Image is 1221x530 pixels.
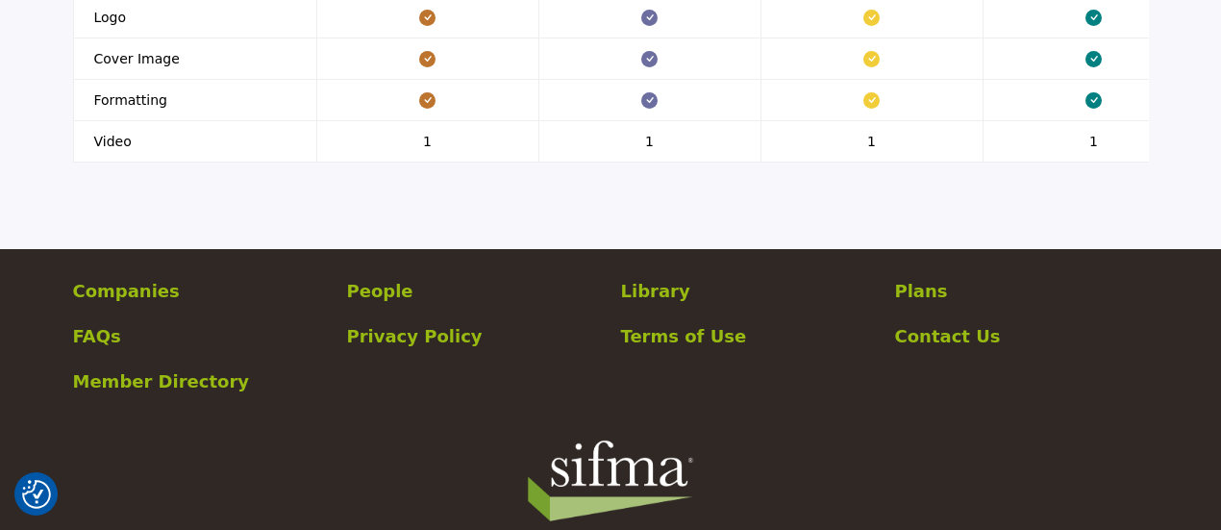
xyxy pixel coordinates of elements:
[895,323,1149,349] a: Contact Us
[524,433,697,528] img: No Site Logo
[73,80,316,121] th: Formatting
[423,134,432,149] span: 1
[22,480,51,509] img: Revisit consent button
[347,323,601,349] a: Privacy Policy
[1089,134,1098,149] span: 1
[22,480,51,509] button: Consent Preferences
[347,278,601,304] a: People
[867,134,876,149] span: 1
[73,121,316,163] th: Video
[895,278,1149,304] a: Plans
[73,368,327,394] a: Member Directory
[73,38,316,80] th: Cover Image
[73,278,327,304] a: Companies
[621,278,875,304] a: Library
[73,323,327,349] a: FAQs
[645,134,654,149] span: 1
[621,323,875,349] a: Terms of Use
